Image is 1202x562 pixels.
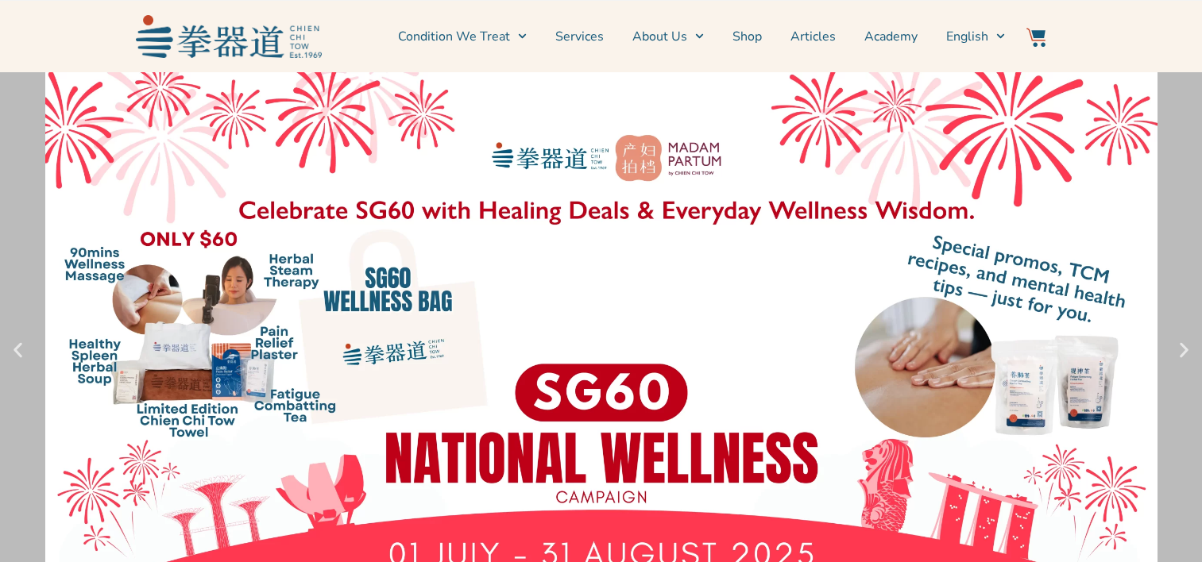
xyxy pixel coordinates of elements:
a: Services [555,17,604,56]
a: Shop [732,17,762,56]
div: Previous slide [8,341,28,360]
a: Condition We Treat [398,17,527,56]
a: English [946,17,1005,56]
a: Academy [864,17,918,56]
div: Next slide [1174,341,1194,360]
img: Website Icon-03 [1026,28,1045,47]
span: English [946,27,988,46]
a: Articles [790,17,836,56]
nav: Menu [330,17,1005,56]
a: About Us [632,17,704,56]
